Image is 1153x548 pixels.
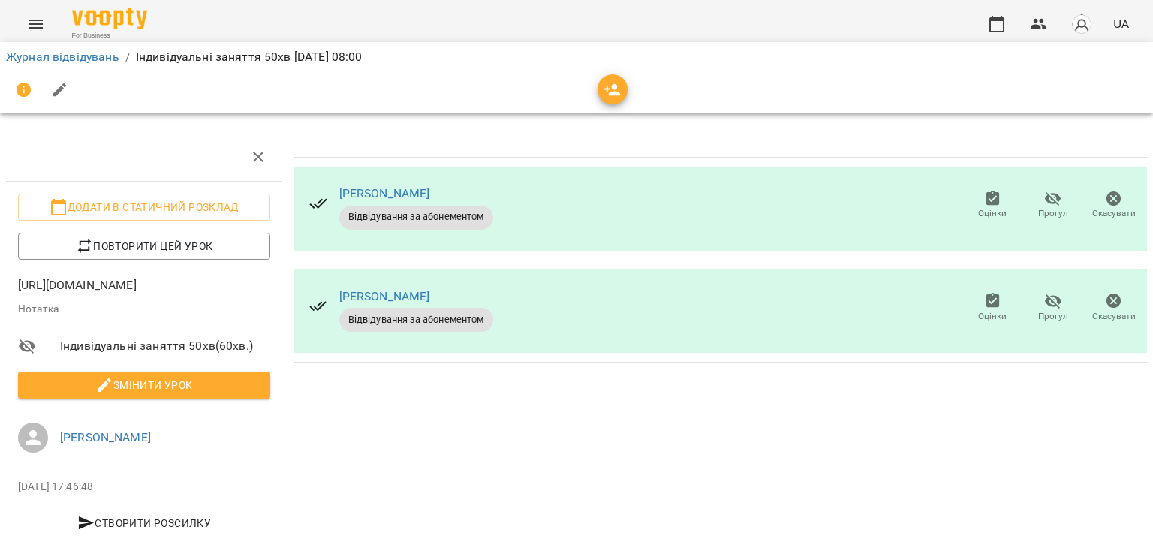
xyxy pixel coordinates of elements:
[1023,287,1084,329] button: Прогул
[1092,207,1136,220] span: Скасувати
[1113,16,1129,32] span: UA
[60,337,270,355] span: Індивідуальні заняття 50хв ( 60 хв. )
[30,198,258,216] span: Додати в статичний розклад
[1071,14,1092,35] img: avatar_s.png
[1083,287,1144,329] button: Скасувати
[6,48,1147,66] nav: breadcrumb
[339,186,430,200] a: [PERSON_NAME]
[125,48,130,66] li: /
[1083,185,1144,227] button: Скасувати
[18,233,270,260] button: Повторити цей урок
[18,276,270,294] p: [URL][DOMAIN_NAME]
[30,237,258,255] span: Повторити цей урок
[18,302,270,317] p: Нотатка
[30,376,258,394] span: Змінити урок
[60,430,151,444] a: [PERSON_NAME]
[339,210,493,224] span: Відвідування за абонементом
[1038,310,1068,323] span: Прогул
[1107,10,1135,38] button: UA
[18,372,270,399] button: Змінити урок
[339,289,430,303] a: [PERSON_NAME]
[72,8,147,29] img: Voopty Logo
[962,287,1023,329] button: Оцінки
[18,510,270,537] button: Створити розсилку
[962,185,1023,227] button: Оцінки
[18,6,54,42] button: Menu
[1092,310,1136,323] span: Скасувати
[978,310,1007,323] span: Оцінки
[1038,207,1068,220] span: Прогул
[72,31,147,41] span: For Business
[24,514,264,532] span: Створити розсилку
[339,313,493,327] span: Відвідування за абонементом
[6,50,119,64] a: Журнал відвідувань
[978,207,1007,220] span: Оцінки
[1023,185,1084,227] button: Прогул
[136,48,363,66] p: Індивідуальні заняття 50хв [DATE] 08:00
[18,194,270,221] button: Додати в статичний розклад
[18,480,270,495] p: [DATE] 17:46:48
